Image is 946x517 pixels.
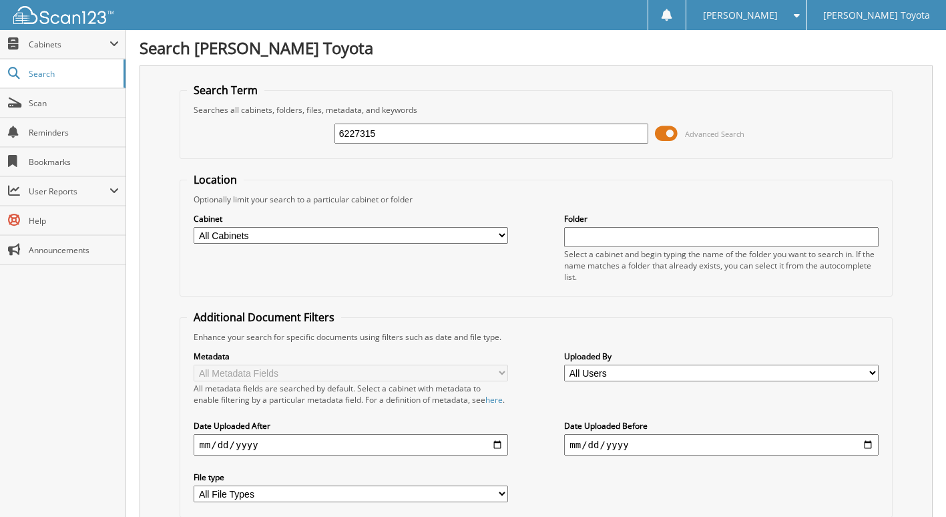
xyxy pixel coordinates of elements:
label: Date Uploaded After [194,420,507,432]
input: start [194,434,507,456]
span: Scan [29,98,119,109]
iframe: Chat Widget [879,453,946,517]
div: Optionally limit your search to a particular cabinet or folder [187,194,885,205]
span: [PERSON_NAME] [703,11,778,19]
div: All metadata fields are searched by default. Select a cabinet with metadata to enable filtering b... [194,383,507,405]
img: scan123-logo-white.svg [13,6,113,24]
label: Folder [564,213,878,224]
span: Bookmarks [29,156,119,168]
legend: Additional Document Filters [187,310,341,325]
span: Advanced Search [685,129,744,139]
span: Announcements [29,244,119,256]
span: Search [29,68,117,79]
span: Cabinets [29,39,109,50]
div: Searches all cabinets, folders, files, metadata, and keywords [187,104,885,116]
span: Reminders [29,127,119,138]
label: Uploaded By [564,351,878,362]
div: Enhance your search for specific documents using filters such as date and file type. [187,331,885,343]
span: User Reports [29,186,109,197]
div: Select a cabinet and begin typing the name of the folder you want to search in. If the name match... [564,248,878,283]
label: Metadata [194,351,507,362]
span: [PERSON_NAME] Toyota [823,11,930,19]
input: end [564,434,878,456]
legend: Search Term [187,83,264,98]
label: Cabinet [194,213,507,224]
a: here [485,394,503,405]
legend: Location [187,172,244,187]
span: Help [29,215,119,226]
label: Date Uploaded Before [564,420,878,432]
h1: Search [PERSON_NAME] Toyota [140,37,933,59]
label: File type [194,472,507,483]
